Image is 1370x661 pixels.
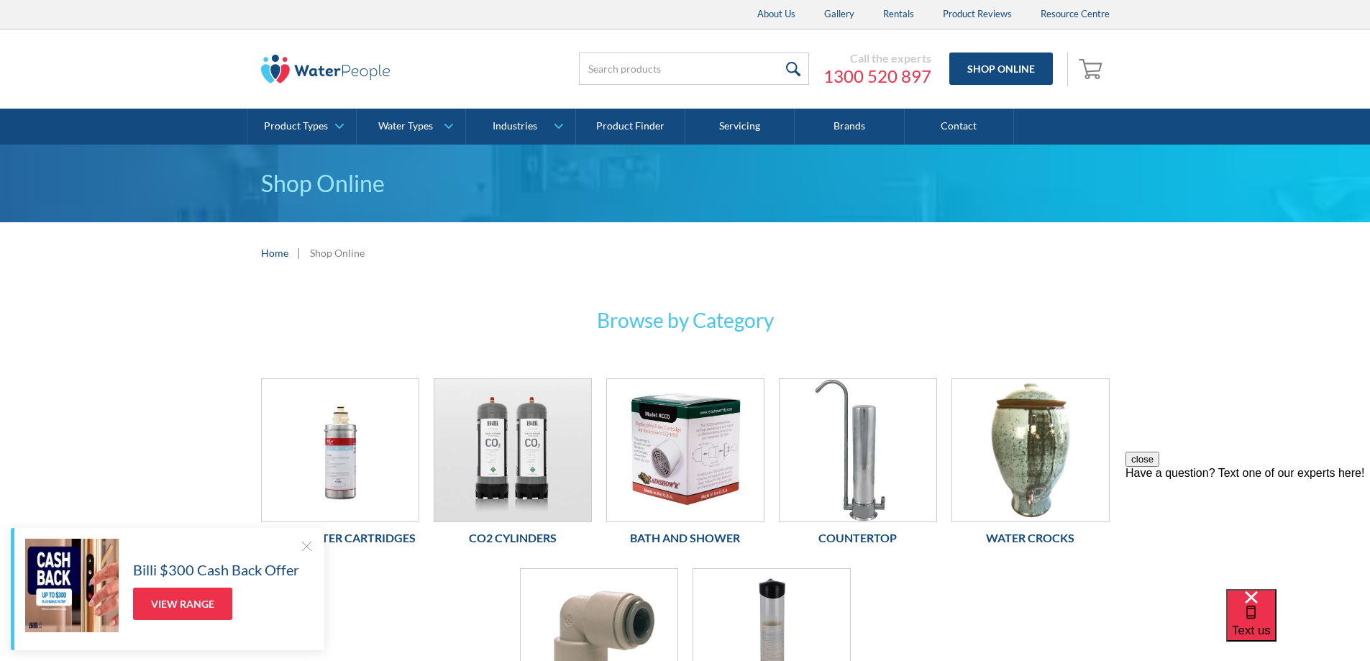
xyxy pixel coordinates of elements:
iframe: podium webchat widget prompt [1125,452,1370,607]
a: Water Filter CartridgesWater Filter Cartridges [261,378,419,554]
img: Water Crocks [952,379,1109,521]
a: Product Types [247,109,356,145]
img: Billi $300 Cash Back Offer [25,539,119,632]
h5: Billi $300 Cash Back Offer [133,559,299,580]
img: Bath and Shower [607,379,764,521]
a: Industries [466,109,575,145]
a: Co2 CylindersCo2 Cylinders [434,378,592,554]
h1: Shop Online [261,166,1110,201]
iframe: podium webchat widget bubble [1226,589,1370,661]
a: Contact [905,109,1014,145]
h6: Water Filter Cartridges [261,529,419,547]
a: Water CrocksWater Crocks [951,378,1110,554]
a: CountertopCountertop [779,378,937,554]
h6: Countertop [779,529,937,547]
div: Water Types [378,120,433,132]
a: 1300 520 897 [823,65,931,87]
a: Open empty cart [1075,52,1110,86]
h6: Bath and Shower [606,529,764,547]
img: Water Filter Cartridges [262,379,419,521]
img: shopping cart [1079,57,1106,80]
a: View Range [133,588,232,620]
div: Industries [493,120,537,132]
div: Product Types [264,120,328,132]
div: Shop Online [310,245,365,260]
a: Shop Online [949,53,1053,85]
a: Servicing [685,109,795,145]
a: Brands [795,109,904,145]
img: The Water People [261,55,391,83]
div: Call the experts [823,51,931,65]
h3: Browse by Category [405,305,966,335]
h6: Co2 Cylinders [434,529,592,547]
h6: Water Crocks [951,529,1110,547]
a: Bath and ShowerBath and Shower [606,378,764,554]
img: Countertop [780,379,936,521]
input: Search products [579,53,809,85]
img: Co2 Cylinders [434,379,591,521]
div: | [296,244,303,261]
a: Water Types [357,109,465,145]
a: Home [261,245,288,260]
a: Product Finder [576,109,685,145]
